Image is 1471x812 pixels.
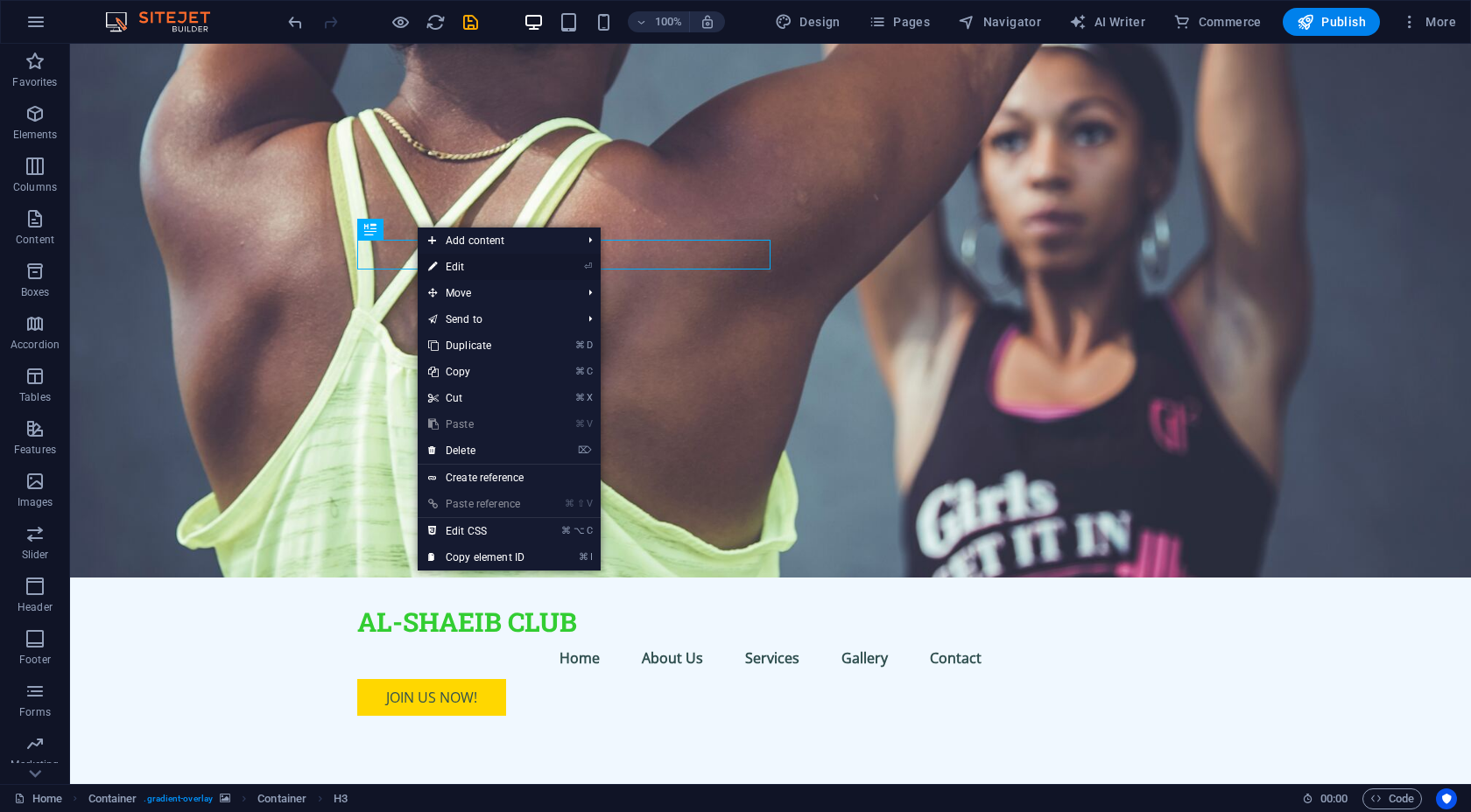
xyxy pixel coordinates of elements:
[587,366,592,377] i: C
[12,75,57,89] p: Favorites
[19,705,51,719] p: Forms
[14,788,62,809] a: Click to cancel selection. Double-click to open Pages
[334,788,348,809] span: Click to select. Double-click to edit
[418,385,535,411] a: ⌘XCut
[587,392,592,403] i: X
[425,11,446,32] button: reload
[418,491,535,517] a: ⌘⇧VPaste reference
[958,13,1041,31] span: Navigator
[14,443,56,457] p: Features
[628,11,690,32] button: 100%
[862,8,937,36] button: Pages
[13,180,57,194] p: Columns
[285,11,306,32] button: undo
[1069,13,1145,31] span: AI Writer
[561,525,571,536] i: ⌘
[700,14,715,30] i: On resize automatically adjust zoom level to fit chosen device.
[869,13,930,31] span: Pages
[418,227,574,254] span: Add content
[418,359,535,385] a: ⌘CCopy
[1302,788,1348,809] h6: Session time
[285,12,306,32] i: Undo: Edit headline (Ctrl+Z)
[144,788,213,809] span: . gradient-overlay
[88,788,137,809] span: Click to select. Double-click to edit
[1297,13,1366,31] span: Publish
[18,495,53,509] p: Images
[21,285,50,299] p: Boxes
[587,525,592,536] i: C
[19,390,51,404] p: Tables
[418,465,601,491] a: Create reference
[951,8,1048,36] button: Navigator
[11,758,59,772] p: Marketing
[1436,788,1457,809] button: Usercentrics
[461,12,481,32] i: Save (Ctrl+S)
[1166,8,1269,36] button: Commerce
[460,11,481,32] button: save
[418,332,535,359] a: ⌘DDuplicate
[1320,788,1348,809] span: 00 00
[654,11,682,32] h6: 100%
[574,525,585,536] i: ⌥
[587,498,592,509] i: V
[418,544,535,570] a: ⌘ICopy element ID
[418,518,535,544] a: ⌘⌥CEdit CSS
[575,418,585,430] i: ⌘
[1394,8,1463,36] button: More
[775,13,841,31] span: Design
[418,306,574,332] a: Send to
[1283,8,1380,36] button: Publish
[418,437,535,464] a: ⌦Delete
[19,653,51,667] p: Footer
[575,366,585,377] i: ⌘
[587,339,592,351] i: D
[768,8,848,36] button: Design
[1333,792,1335,805] span: :
[16,233,54,247] p: Content
[88,788,348,809] nav: breadcrumb
[1173,13,1262,31] span: Commerce
[390,11,411,32] button: Click here to leave preview mode and continue editing
[565,498,574,509] i: ⌘
[575,339,585,351] i: ⌘
[418,411,535,437] a: ⌘VPaste
[101,11,232,32] img: Editor Logo
[1401,13,1456,31] span: More
[18,600,53,614] p: Header
[768,8,848,36] div: Design (Ctrl+Alt+Y)
[584,261,592,272] i: ⏎
[1370,788,1414,809] span: Code
[579,551,588,563] i: ⌘
[1362,788,1422,809] button: Code
[578,444,592,456] i: ⌦
[220,794,230,803] i: This element contains a background
[577,498,585,509] i: ⇧
[22,548,49,562] p: Slider
[418,254,535,280] a: ⏎Edit
[257,788,306,809] span: Click to select. Double-click to edit
[11,338,60,352] p: Accordion
[426,12,446,32] i: Reload page
[1062,8,1152,36] button: AI Writer
[418,280,574,306] span: Move
[13,128,58,142] p: Elements
[590,551,592,563] i: I
[575,392,585,403] i: ⌘
[587,418,592,430] i: V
